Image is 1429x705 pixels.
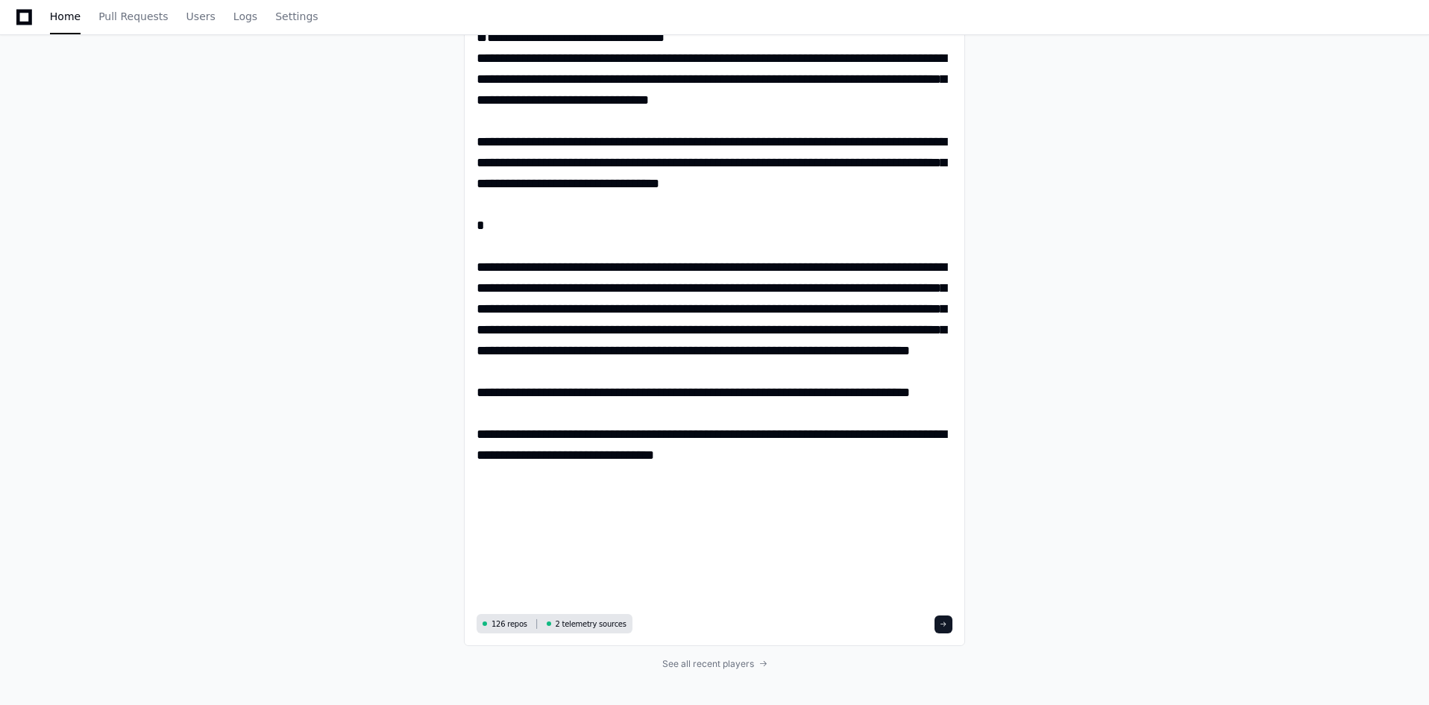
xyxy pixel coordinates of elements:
[275,12,318,21] span: Settings
[186,12,216,21] span: Users
[556,618,626,630] span: 2 telemetry sources
[464,658,965,670] a: See all recent players
[491,618,527,630] span: 126 repos
[662,658,754,670] span: See all recent players
[98,12,168,21] span: Pull Requests
[233,12,257,21] span: Logs
[50,12,81,21] span: Home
